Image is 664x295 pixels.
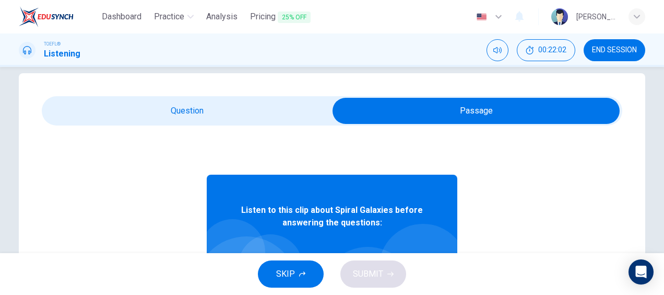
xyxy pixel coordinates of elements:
[258,260,324,288] button: SKIP
[551,8,568,25] img: Profile picture
[250,10,311,24] span: Pricing
[517,39,575,61] div: Hide
[276,267,295,281] span: SKIP
[19,6,98,27] a: EduSynch logo
[475,13,488,21] img: en
[241,204,423,229] span: Listen to this clip about Spiral Galaxies before answering the questions:
[44,48,80,60] h1: Listening
[154,10,184,23] span: Practice
[150,7,198,26] button: Practice
[44,40,61,48] span: TOEFL®
[246,7,315,27] button: Pricing25% OFF
[629,259,654,285] div: Open Intercom Messenger
[206,10,238,23] span: Analysis
[202,7,242,26] button: Analysis
[98,7,146,26] button: Dashboard
[102,10,141,23] span: Dashboard
[19,6,74,27] img: EduSynch logo
[487,39,508,61] div: Mute
[576,10,616,23] div: [PERSON_NAME]
[517,39,575,61] button: 00:22:02
[202,7,242,27] a: Analysis
[538,46,566,54] span: 00:22:02
[98,7,146,27] a: Dashboard
[278,12,311,23] span: 25% OFF
[584,39,645,61] button: END SESSION
[592,46,637,54] span: END SESSION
